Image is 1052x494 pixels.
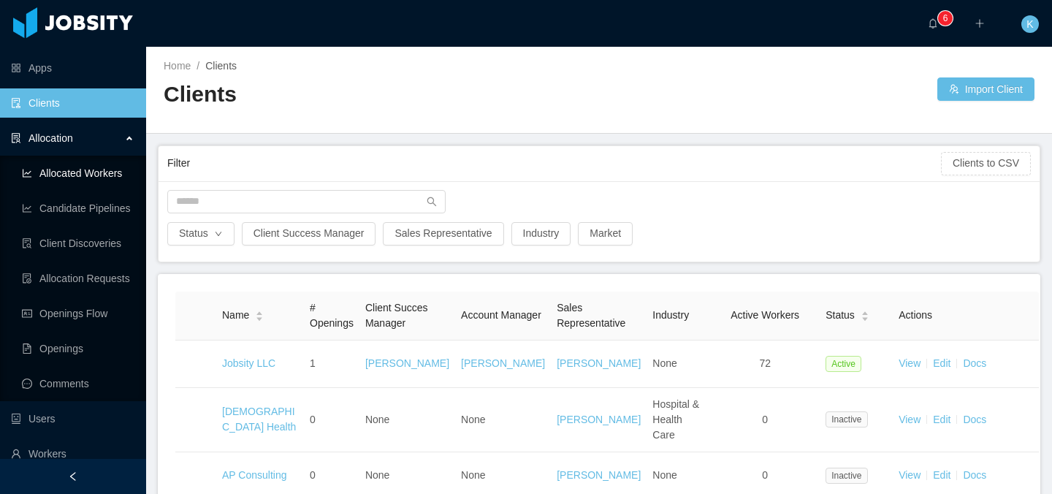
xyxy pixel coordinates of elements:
a: Docs [963,469,986,481]
a: Edit [933,414,950,425]
span: Actions [899,309,932,321]
button: Clients to CSV [941,152,1031,175]
div: Sort [255,309,264,319]
a: icon: line-chartCandidate Pipelines [22,194,134,223]
span: None [365,414,389,425]
td: 0 [710,388,820,452]
img: 6a95fc60-fa44-11e7-a61b-55864beb7c96_5a5d513336692-400w.png [181,461,210,490]
sup: 6 [938,11,953,26]
span: Allocation [28,132,73,144]
span: None [461,469,485,481]
i: icon: caret-up [256,310,264,314]
span: Client Succes Manager [365,302,428,329]
a: Jobsity LLC [222,357,275,369]
a: icon: file-textOpenings [22,334,134,363]
span: Name [222,308,249,323]
span: None [652,357,676,369]
a: [PERSON_NAME] [365,357,449,369]
span: / [197,60,199,72]
span: Sales Representative [557,302,625,329]
button: Client Success Manager [242,222,376,246]
i: icon: solution [11,133,21,143]
a: [PERSON_NAME] [557,414,641,425]
span: None [652,469,676,481]
i: icon: bell [928,18,938,28]
p: 6 [943,11,948,26]
button: Market [578,222,633,246]
span: Account Manager [461,309,541,321]
a: icon: appstoreApps [11,53,134,83]
td: 0 [304,388,359,452]
td: 72 [710,341,820,388]
a: AP Consulting [222,469,286,481]
i: icon: search [427,197,437,207]
a: icon: robotUsers [11,404,134,433]
button: Statusicon: down [167,222,235,246]
span: Inactive [826,411,867,427]
span: None [365,469,389,481]
span: # Openings [310,302,354,329]
img: dc41d540-fa30-11e7-b498-73b80f01daf1_657caab8ac997-400w.png [181,349,210,379]
span: K [1026,15,1033,33]
a: icon: userWorkers [11,439,134,468]
a: [PERSON_NAME] [557,469,641,481]
a: View [899,357,920,369]
a: View [899,414,920,425]
a: Edit [933,469,950,481]
a: icon: messageComments [22,369,134,398]
span: Status [826,308,855,323]
a: [PERSON_NAME] [557,357,641,369]
i: icon: plus [975,18,985,28]
a: Docs [963,357,986,369]
i: icon: caret-down [861,315,869,319]
button: Industry [511,222,571,246]
a: icon: file-searchClient Discoveries [22,229,134,258]
h2: Clients [164,80,599,110]
a: Home [164,60,191,72]
a: Edit [933,357,950,369]
span: Inactive [826,468,867,484]
span: Industry [652,309,689,321]
a: icon: idcardOpenings Flow [22,299,134,328]
button: Sales Representative [383,222,503,246]
i: icon: caret-down [256,315,264,319]
span: Hospital & Health Care [652,398,699,441]
img: 6a8e90c0-fa44-11e7-aaa7-9da49113f530_5a5d50e77f870-400w.png [181,405,210,434]
span: Active [826,356,861,372]
a: icon: line-chartAllocated Workers [22,159,134,188]
a: icon: auditClients [11,88,134,118]
button: icon: usergroup-addImport Client [937,77,1034,101]
div: Filter [167,150,941,177]
span: Active Workers [731,309,799,321]
a: [PERSON_NAME] [461,357,545,369]
i: icon: caret-up [861,310,869,314]
a: [DEMOGRAPHIC_DATA] Health [222,406,296,433]
span: None [461,414,485,425]
span: Clients [205,60,237,72]
div: Sort [861,309,869,319]
a: icon: file-doneAllocation Requests [22,264,134,293]
span: 1 [310,357,316,369]
a: View [899,469,920,481]
a: Docs [963,414,986,425]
